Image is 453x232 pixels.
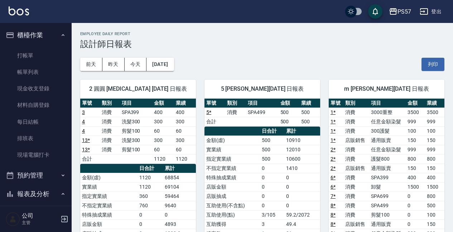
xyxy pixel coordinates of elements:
td: 999 [406,145,425,154]
td: 69104 [163,182,196,191]
td: 400 [425,173,444,182]
td: 不指定實業績 [204,164,260,173]
td: 消費 [100,145,120,154]
td: 消費 [343,145,369,154]
td: 3500 [406,108,425,117]
td: 特殊抽成業績 [204,173,260,182]
td: 60 [152,145,174,154]
td: 3 [260,219,284,229]
th: 業績 [174,99,196,108]
td: 0 [284,201,320,210]
th: 日合計 [138,164,163,173]
span: 5 [PERSON_NAME][DATE] 日報表 [213,85,312,93]
div: PS57 [397,7,411,16]
td: SPA399 [120,108,152,117]
td: 3000重整 [369,108,406,117]
td: 360 [138,191,163,201]
td: 消費 [343,182,369,191]
td: 68854 [163,173,196,182]
td: 0 [406,201,425,210]
a: 3 [82,109,85,115]
th: 業績 [299,99,320,108]
td: 4893 [163,219,196,229]
td: 59464 [163,191,196,201]
img: Person [6,212,20,226]
a: 4 [82,128,85,134]
td: 150 [425,136,444,145]
td: 消費 [225,108,246,117]
h5: 公司 [22,212,58,219]
td: 消費 [343,201,369,210]
td: 消費 [100,126,120,136]
td: 實業績 [204,145,260,154]
a: 打帳單 [3,47,69,64]
td: 特殊抽成業績 [80,210,138,219]
td: 店販抽成 [204,191,260,201]
td: 消費 [100,108,120,117]
button: save [368,4,382,19]
td: 999 [406,117,425,126]
td: 10910 [284,136,320,145]
td: 0 [260,182,284,191]
td: 金額(虛) [80,173,138,182]
td: 互助使用(不含點) [204,201,260,210]
td: 500 [260,145,284,154]
th: 累計 [163,164,196,173]
td: 150 [425,164,444,173]
td: 0 [284,182,320,191]
td: 不指定實業績 [80,201,138,210]
td: SPA499 [246,108,278,117]
td: 店販銷售 [343,219,369,229]
td: 消費 [100,117,120,126]
td: 剪髮100 [120,126,152,136]
td: 400 [152,108,174,117]
td: 800 [425,154,444,164]
td: 指定實業績 [80,191,138,201]
button: 櫃檯作業 [3,26,69,44]
button: [DATE] [146,58,174,71]
td: 60 [174,145,196,154]
button: 昨天 [102,58,125,71]
td: 300 [174,136,196,145]
td: 49.4 [284,219,320,229]
td: 999 [425,117,444,126]
button: 列印 [421,58,444,71]
a: 材料自購登錄 [3,97,69,113]
td: 800 [425,191,444,201]
td: 100 [425,210,444,219]
td: 店販銷售 [343,164,369,173]
th: 日合計 [260,127,284,136]
td: 1410 [284,164,320,173]
td: 1500 [406,182,425,191]
td: 300 [152,136,174,145]
td: 護髮800 [369,154,406,164]
td: 0 [406,219,425,229]
h3: 設計師日報表 [80,39,444,49]
td: 0 [260,191,284,201]
td: 0 [406,210,425,219]
td: 1120 [152,154,174,164]
th: 類別 [343,99,369,108]
td: 500 [299,117,320,126]
td: 1120 [174,154,196,164]
table: a dense table [204,99,320,127]
td: 500 [425,201,444,210]
button: 今天 [125,58,147,71]
th: 項目 [246,99,278,108]
h2: Employee Daily Report [80,32,444,36]
td: 60 [152,126,174,136]
table: a dense table [80,99,196,164]
td: 消費 [343,191,369,201]
td: 消費 [100,136,120,145]
td: 9640 [163,201,196,210]
a: 每日結帳 [3,114,69,130]
td: 1120 [138,182,163,191]
td: 100 [406,126,425,136]
td: 消費 [343,154,369,164]
td: 互助使用(點) [204,210,260,219]
td: 0 [284,173,320,182]
span: m [PERSON_NAME][DATE] 日報表 [337,85,436,93]
td: 100 [425,126,444,136]
td: 合計 [204,117,225,126]
td: 0 [284,191,320,201]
